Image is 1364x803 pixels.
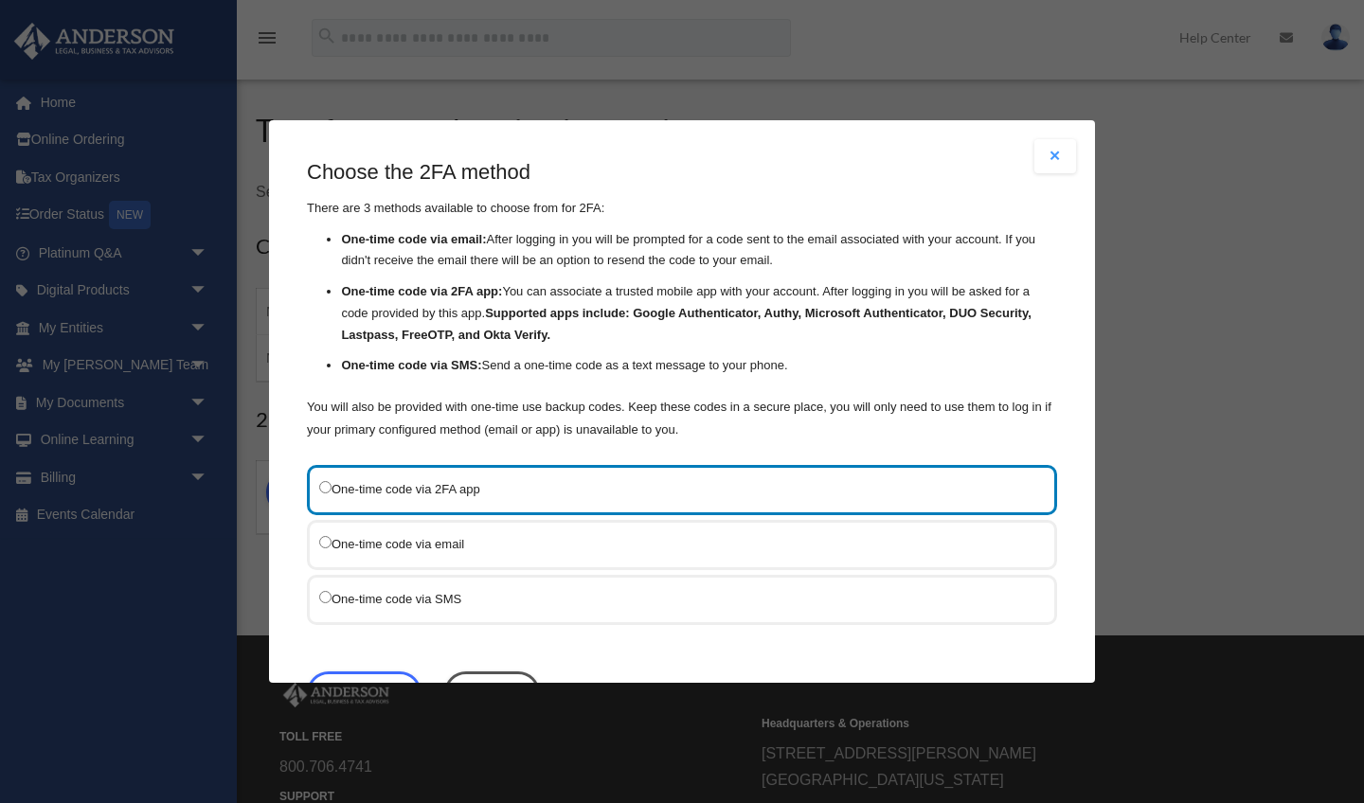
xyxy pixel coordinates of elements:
h3: Choose the 2FA method [307,158,1057,187]
li: Send a one-time code as a text message to your phone. [341,356,1057,378]
strong: One-time code via 2FA app: [341,284,502,298]
div: There are 3 methods available to choose from for 2FA: [307,158,1057,441]
input: One-time code via SMS [319,591,332,603]
button: Close this dialog window [444,671,540,715]
a: Next Step [307,671,422,715]
input: One-time code via email [319,536,332,548]
strong: One-time code via email: [341,232,486,246]
strong: Supported apps include: Google Authenticator, Authy, Microsoft Authenticator, DUO Security, Lastp... [341,306,1031,342]
label: One-time code via email [319,532,1026,556]
label: One-time code via SMS [319,587,1026,611]
strong: One-time code via SMS: [341,359,481,373]
label: One-time code via 2FA app [319,477,1026,501]
p: You will also be provided with one-time use backup codes. Keep these codes in a secure place, you... [307,396,1057,441]
input: One-time code via 2FA app [319,481,332,493]
li: You can associate a trusted mobile app with your account. After logging in you will be asked for ... [341,281,1057,346]
button: Close modal [1034,139,1076,173]
li: After logging in you will be prompted for a code sent to the email associated with your account. ... [341,229,1057,273]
